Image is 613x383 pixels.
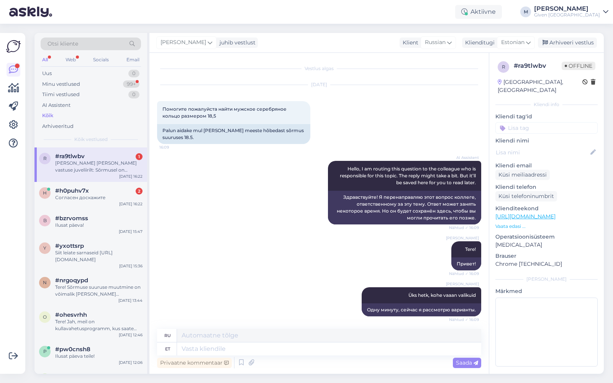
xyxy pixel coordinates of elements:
div: Web [64,55,77,65]
div: [DATE] 16:22 [119,173,143,179]
div: [DATE] 15:47 [119,229,143,234]
p: Operatsioonisüsteem [495,233,598,241]
div: ru [164,329,171,342]
span: #uapgfll9 [55,373,83,380]
span: AI Assistent [450,155,479,160]
div: M [520,7,531,17]
span: [PERSON_NAME] [446,235,479,241]
p: Kliendi email [495,162,598,170]
div: 99+ [123,80,139,88]
input: Lisa nimi [496,148,589,157]
div: [DATE] 16:22 [119,201,143,207]
p: Brauser [495,252,598,260]
div: 0 [128,91,139,98]
div: [PERSON_NAME] [495,276,598,283]
span: p [43,349,47,354]
span: Saada [456,359,478,366]
div: Привет! [451,257,481,270]
div: Kliendi info [495,101,598,108]
div: Согласен доскажите [55,194,143,201]
div: Tere! Jah, meil on kullavahetusprogramm, kus saate [PERSON_NAME] vanad kuldesemed, sealhulgas sõr... [55,318,143,332]
span: #bzrvomss [55,215,88,222]
span: #yxottsrp [55,242,84,249]
img: Askly Logo [6,39,21,54]
div: [PERSON_NAME] [PERSON_NAME] vastuse juveliirilt: Sõrmusel on [PERSON_NAME]. Kui klient soovib taa... [55,160,143,173]
div: [DATE] [157,81,481,88]
span: Offline [562,62,595,70]
div: [DATE] 15:36 [119,263,143,269]
p: Kliendi nimi [495,137,598,145]
p: Kliendi telefon [495,183,598,191]
div: Palun aidake mul [PERSON_NAME] meeste hõbedast sõrmus suuruses 18.5. [157,124,310,144]
div: Одну минуту, сейчас я рассмотрю варианты. [362,303,481,316]
span: #ra9tlwbv [55,153,85,160]
div: 2 [136,188,143,195]
div: Vestlus algas [157,65,481,72]
div: Tere! Sõrmuse suuruse muutmine on võimalik [PERSON_NAME] juveliiristuudio teostab parandusi. Hinn... [55,284,143,298]
div: Klient [400,39,418,47]
div: Given [GEOGRAPHIC_DATA] [534,12,600,18]
p: Märkmed [495,287,598,295]
div: All [41,55,49,65]
span: Russian [425,38,446,47]
div: Email [125,55,141,65]
div: AI Assistent [42,101,70,109]
span: Estonian [501,38,524,47]
span: Tere! [465,246,476,252]
div: [PERSON_NAME] [534,6,600,12]
span: r [502,64,505,70]
span: #nrgoqypd [55,277,88,284]
span: h [43,190,47,196]
input: Lisa tag [495,122,598,134]
div: 0 [128,70,139,77]
span: Nähtud ✓ 16:09 [449,225,479,231]
div: Arhiveeri vestlus [538,38,597,48]
div: Tiimi vestlused [42,91,80,98]
span: Hello, I am routing this question to the colleague who is responsible for this topic. The reply m... [340,166,477,185]
p: Chrome [TECHNICAL_ID] [495,260,598,268]
p: Kliendi tag'id [495,113,598,121]
span: b [43,218,47,223]
span: #h0puhv7x [55,187,89,194]
div: [DATE] 13:44 [118,298,143,303]
div: Aktiivne [455,5,502,19]
div: # ra9tlwbv [514,61,562,70]
span: Üks hetk, kohe vaaan valikuid [408,292,476,298]
div: Minu vestlused [42,80,80,88]
span: 16:09 [159,144,188,150]
span: Kõik vestlused [74,136,108,143]
p: Klienditeekond [495,205,598,213]
div: Küsi telefoninumbrit [495,191,557,201]
div: [GEOGRAPHIC_DATA], [GEOGRAPHIC_DATA] [498,78,582,94]
div: Siit leiate sarnaseid [URL][DOMAIN_NAME] [55,249,143,263]
a: [PERSON_NAME]Given [GEOGRAPHIC_DATA] [534,6,608,18]
span: Nähtud ✓ 16:09 [449,271,479,277]
div: Küsi meiliaadressi [495,170,550,180]
div: Uus [42,70,52,77]
div: Здравствуйте! Я перенаправляю этот вопрос коллеге, ответственному за эту тему. Ответ может занять... [328,191,481,224]
span: [PERSON_NAME] [446,281,479,287]
span: o [43,314,47,320]
div: et [165,342,170,355]
span: Помогите пожалуйста найти мужское серебряное кольцо размером 18,5 [162,106,288,119]
div: 1 [136,153,143,160]
div: Socials [92,55,110,65]
div: Privaatne kommentaar [157,358,232,368]
div: juhib vestlust [216,39,256,47]
div: [DATE] 12:46 [119,332,143,338]
span: #pw0cnsh8 [55,346,90,353]
div: [DATE] 12:06 [119,360,143,365]
span: Nähtud ✓ 16:09 [449,317,479,322]
span: r [43,155,47,161]
div: Kõik [42,112,53,119]
div: Klienditugi [462,39,495,47]
div: Ilusat päeva teile! [55,353,143,360]
div: Ilusat päeva! [55,222,143,229]
span: n [43,280,47,285]
p: Vaata edasi ... [495,223,598,230]
a: [URL][DOMAIN_NAME] [495,213,556,220]
div: Arhiveeritud [42,123,74,130]
p: [MEDICAL_DATA] [495,241,598,249]
span: #ohesvrhh [55,311,87,318]
span: y [43,245,46,251]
